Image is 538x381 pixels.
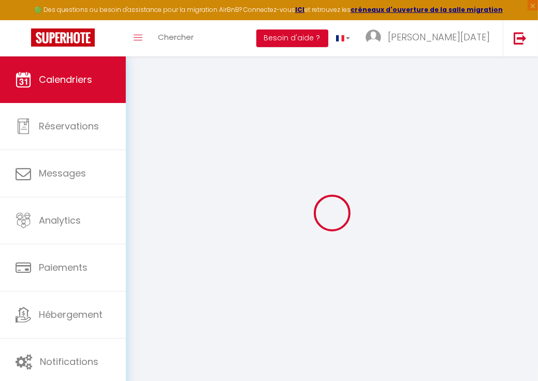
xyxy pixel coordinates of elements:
a: ICI [295,5,304,14]
span: [PERSON_NAME][DATE] [388,31,490,43]
span: Analytics [39,214,81,227]
img: ... [366,30,381,45]
button: Ouvrir le widget de chat LiveChat [8,4,39,35]
img: logout [514,32,527,45]
span: Chercher [158,32,194,42]
span: Calendriers [39,73,92,86]
a: ... [PERSON_NAME][DATE] [358,20,503,56]
span: Réservations [39,120,99,133]
span: Notifications [40,355,98,368]
span: Paiements [39,261,88,274]
a: créneaux d'ouverture de la salle migration [351,5,503,14]
span: Messages [39,167,86,180]
span: Hébergement [39,308,103,321]
button: Besoin d'aide ? [256,30,328,47]
img: Super Booking [31,28,95,47]
a: Chercher [150,20,201,56]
